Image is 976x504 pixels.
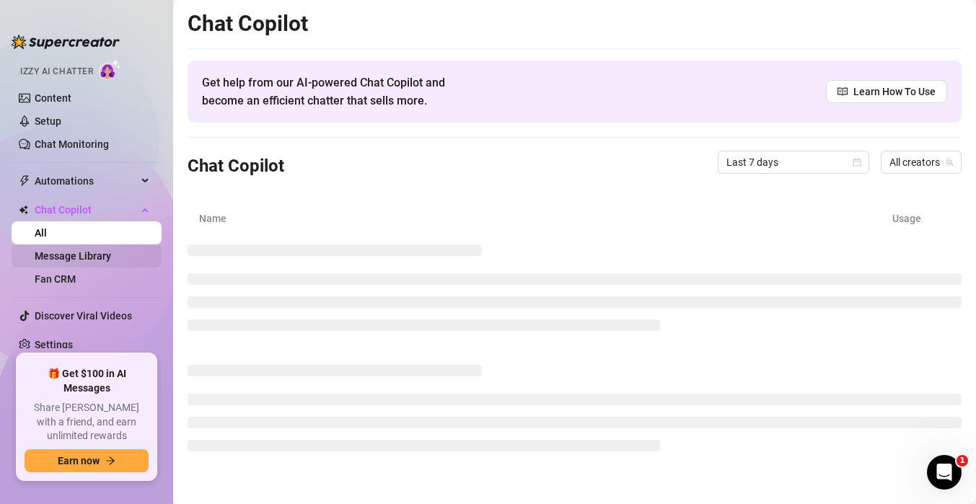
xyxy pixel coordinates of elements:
a: Setup [35,115,61,127]
span: All creators [889,151,953,173]
a: Learn How To Use [826,80,947,103]
a: All [35,227,47,239]
a: Content [35,92,71,104]
a: Chat Monitoring [35,138,109,150]
span: Izzy AI Chatter [20,65,93,79]
h3: Chat Copilot [188,155,284,178]
span: 🎁 Get $100 in AI Messages [25,367,149,395]
span: Share [PERSON_NAME] with a friend, and earn unlimited rewards [25,401,149,443]
span: Earn now [58,455,100,467]
span: team [945,158,954,167]
a: Fan CRM [35,273,76,285]
article: Name [199,211,892,226]
span: Automations [35,169,137,193]
iframe: Intercom live chat [927,455,962,490]
span: Get help from our AI-powered Chat Copilot and become an efficient chatter that sells more. [202,74,480,110]
button: Earn nowarrow-right [25,449,149,472]
span: Chat Copilot [35,198,137,221]
h2: Chat Copilot [188,10,962,37]
img: Chat Copilot [19,205,28,215]
span: read [837,87,848,97]
span: calendar [853,158,861,167]
a: Message Library [35,250,111,262]
img: logo-BBDzfeDw.svg [12,35,120,49]
img: AI Chatter [99,59,121,80]
span: arrow-right [105,456,115,466]
span: 1 [957,455,968,467]
a: Discover Viral Videos [35,310,132,322]
span: Last 7 days [726,151,861,173]
span: Learn How To Use [853,84,936,100]
a: Settings [35,339,73,350]
span: thunderbolt [19,175,30,187]
article: Usage [892,211,950,226]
